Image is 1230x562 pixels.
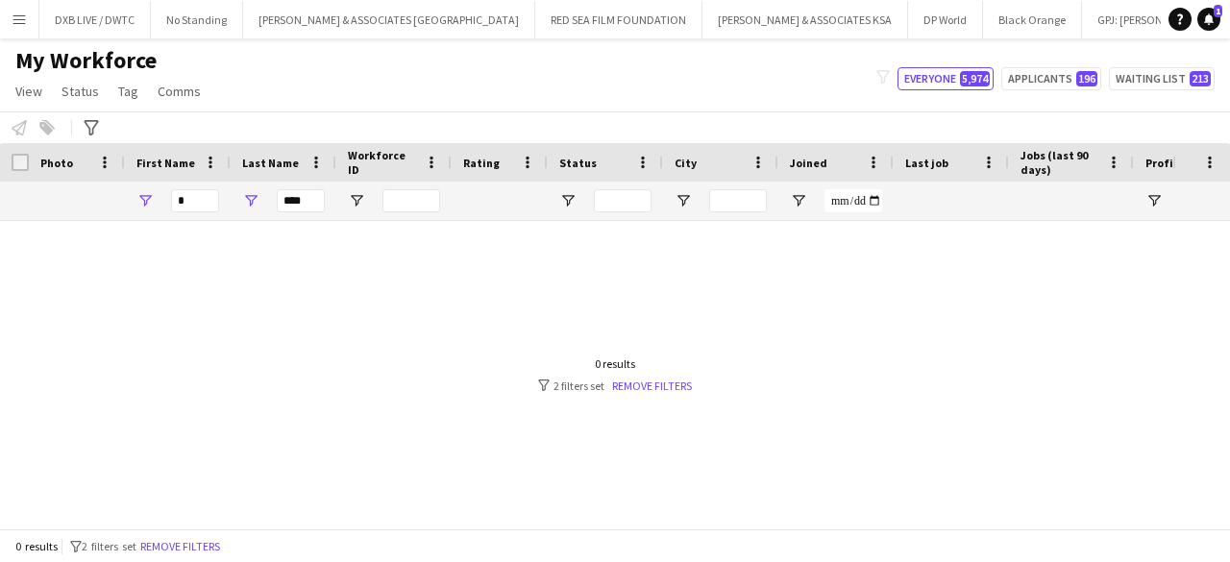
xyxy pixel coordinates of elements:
[382,189,440,212] input: Workforce ID Filter Input
[612,379,692,393] a: Remove filters
[348,148,417,177] span: Workforce ID
[908,1,983,38] button: DP World
[983,1,1082,38] button: Black Orange
[61,83,99,100] span: Status
[1109,67,1215,90] button: Waiting list213
[538,356,692,371] div: 0 results
[790,156,827,170] span: Joined
[1214,5,1222,17] span: 1
[348,192,365,209] button: Open Filter Menu
[151,1,243,38] button: No Standing
[559,192,577,209] button: Open Filter Menu
[242,156,299,170] span: Last Name
[136,156,195,170] span: First Name
[82,539,136,553] span: 2 filters set
[1145,156,1184,170] span: Profile
[39,1,151,38] button: DXB LIVE / DWTC
[675,156,697,170] span: City
[54,79,107,104] a: Status
[1197,8,1220,31] a: 1
[824,189,882,212] input: Joined Filter Input
[594,189,652,212] input: Status Filter Input
[136,536,224,557] button: Remove filters
[898,67,994,90] button: Everyone5,974
[243,1,535,38] button: [PERSON_NAME] & ASSOCIATES [GEOGRAPHIC_DATA]
[158,83,201,100] span: Comms
[905,156,948,170] span: Last job
[1076,71,1097,86] span: 196
[118,83,138,100] span: Tag
[15,46,157,75] span: My Workforce
[136,192,154,209] button: Open Filter Menu
[15,83,42,100] span: View
[709,189,767,212] input: City Filter Input
[1082,1,1218,38] button: GPJ: [PERSON_NAME]
[960,71,990,86] span: 5,974
[40,156,73,170] span: Photo
[1190,71,1211,86] span: 213
[559,156,597,170] span: Status
[242,192,259,209] button: Open Filter Menu
[463,156,500,170] span: Rating
[80,116,103,139] app-action-btn: Advanced filters
[12,154,29,171] input: Column with Header Selection
[1021,148,1099,177] span: Jobs (last 90 days)
[277,189,325,212] input: Last Name Filter Input
[675,192,692,209] button: Open Filter Menu
[1001,67,1101,90] button: Applicants196
[535,1,702,38] button: RED SEA FILM FOUNDATION
[1145,192,1163,209] button: Open Filter Menu
[111,79,146,104] a: Tag
[8,79,50,104] a: View
[790,192,807,209] button: Open Filter Menu
[150,79,209,104] a: Comms
[538,379,692,393] div: 2 filters set
[171,189,219,212] input: First Name Filter Input
[702,1,908,38] button: [PERSON_NAME] & ASSOCIATES KSA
